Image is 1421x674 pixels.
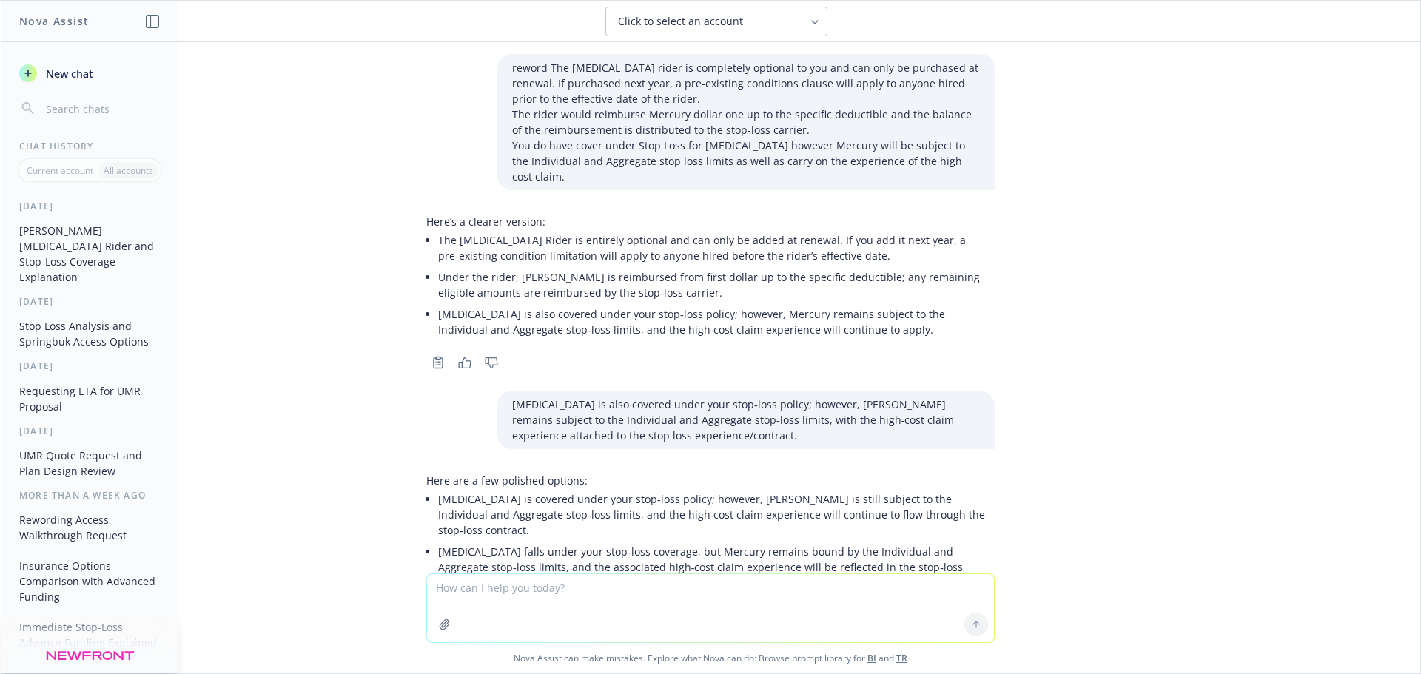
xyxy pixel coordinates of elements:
input: Search chats [43,98,161,119]
svg: Copy to clipboard [431,356,445,369]
li: The [MEDICAL_DATA] Rider is entirely optional and can only be added at renewal. If you add it nex... [438,229,995,266]
button: Immediate Stop-Loss Advance Funding Explained [13,615,167,655]
li: [MEDICAL_DATA] is also covered under your stop‑loss policy; however, Mercury remains subject to t... [438,303,995,340]
div: [DATE] [1,295,178,308]
button: Insurance Options Comparison with Advanced Funding [13,553,167,609]
span: Nova Assist can make mistakes. Explore what Nova can do: Browse prompt library for and [7,643,1414,673]
p: reword The [MEDICAL_DATA] rider is completely optional to you and can only be purchased at renewa... [512,60,980,107]
div: [DATE] [1,360,178,372]
button: UMR Quote Request and Plan Design Review [13,443,167,483]
li: Under the rider, [PERSON_NAME] is reimbursed from first dollar up to the specific deductible; any... [438,266,995,303]
button: Rewording Access Walkthrough Request [13,508,167,547]
button: [PERSON_NAME][MEDICAL_DATA] Rider and Stop-Loss Coverage Explanation [13,218,167,289]
div: [DATE] [1,200,178,212]
p: Current account [27,164,93,177]
h1: Nova Assist [19,13,89,29]
button: Requesting ETA for UMR Proposal [13,379,167,419]
span: Click to select an account [618,14,743,29]
p: [MEDICAL_DATA] is covered under your stop‑loss policy; however, [PERSON_NAME] is still subject to... [438,491,995,538]
span: New chat [43,66,93,81]
button: Thumbs down [480,352,503,373]
button: Click to select an account [605,7,827,36]
a: TR [896,652,907,664]
a: BI [867,652,876,664]
p: The rider would reimburse Mercury dollar one up to the specific deductible and the balance of the... [512,107,980,138]
p: Here’s a clearer version: [426,214,995,229]
p: [MEDICAL_DATA] is also covered under your stop‑loss policy; however, [PERSON_NAME] remains subjec... [512,397,980,443]
div: More than a week ago [1,489,178,502]
div: Chat History [1,140,178,152]
p: [MEDICAL_DATA] falls under your stop‑loss coverage, but Mercury remains bound by the Individual a... [438,544,995,590]
button: New chat [13,60,167,87]
div: [DATE] [1,425,178,437]
p: Here are a few polished options: [426,473,995,488]
button: Stop Loss Analysis and Springbuk Access Options [13,314,167,354]
p: You do have cover under Stop Loss for [MEDICAL_DATA] however Mercury will be subject to the Indiv... [512,138,980,184]
p: All accounts [104,164,153,177]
